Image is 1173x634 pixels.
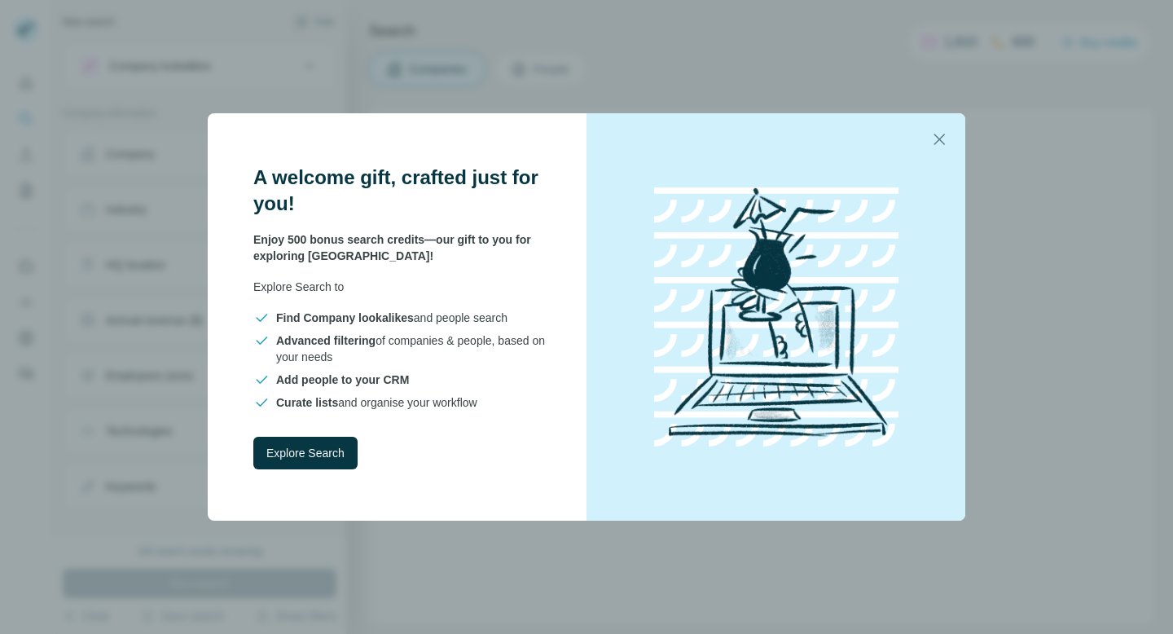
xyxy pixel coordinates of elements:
[630,170,923,464] img: laptop
[276,310,507,326] span: and people search
[276,334,376,347] span: Advanced filtering
[266,445,345,461] span: Explore Search
[253,165,547,217] h3: A welcome gift, crafted just for you!
[276,311,414,324] span: Find Company lookalikes
[276,373,409,386] span: Add people to your CRM
[253,231,547,264] p: Enjoy 500 bonus search credits—our gift to you for exploring [GEOGRAPHIC_DATA]!
[276,394,477,411] span: and organise your workflow
[253,279,547,295] p: Explore Search to
[253,437,358,469] button: Explore Search
[276,332,547,365] span: of companies & people, based on your needs
[276,396,338,409] span: Curate lists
